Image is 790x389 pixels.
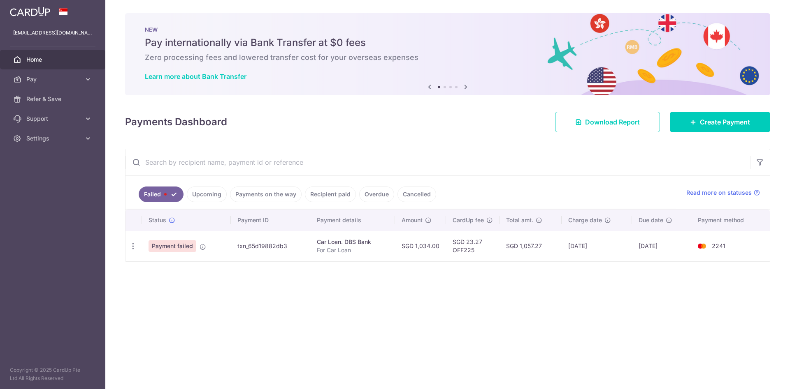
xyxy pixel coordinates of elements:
[10,7,50,16] img: CardUp
[125,149,750,175] input: Search by recipient name, payment id or reference
[562,231,632,261] td: [DATE]
[13,29,92,37] p: [EMAIL_ADDRESS][DOMAIN_NAME]
[670,112,770,132] a: Create Payment
[305,186,356,202] a: Recipient paid
[145,36,750,49] h5: Pay internationally via Bank Transfer at $0 fees
[139,186,184,202] a: Failed
[402,216,423,224] span: Amount
[231,209,310,231] th: Payment ID
[632,231,691,261] td: [DATE]
[506,216,533,224] span: Total amt.
[26,55,81,64] span: Home
[446,231,500,261] td: SGD 23.27 OFF225
[691,209,770,231] th: Payment method
[145,53,750,62] h6: Zero processing fees and lowered transfer cost for your overseas expenses
[231,231,310,261] td: txn_65d19882db3
[453,216,484,224] span: CardUp fee
[145,72,246,81] a: Learn more about Bank Transfer
[397,186,436,202] a: Cancelled
[26,75,81,83] span: Pay
[686,189,760,197] a: Read more on statuses
[125,13,770,95] img: Bank transfer banner
[26,115,81,123] span: Support
[639,216,663,224] span: Due date
[700,117,750,127] span: Create Payment
[500,231,562,261] td: SGD 1,057.27
[694,241,710,251] img: Bank Card
[317,246,388,254] p: For Car Loan
[149,240,196,252] span: Payment failed
[712,242,725,249] span: 2241
[26,95,81,103] span: Refer & Save
[395,231,446,261] td: SGD 1,034.00
[145,26,750,33] p: NEW
[359,186,394,202] a: Overdue
[230,186,302,202] a: Payments on the way
[26,134,81,143] span: Settings
[187,186,227,202] a: Upcoming
[310,209,395,231] th: Payment details
[686,189,752,197] span: Read more on statuses
[317,238,388,246] div: Car Loan. DBS Bank
[555,112,660,132] a: Download Report
[149,216,166,224] span: Status
[585,117,640,127] span: Download Report
[568,216,602,224] span: Charge date
[125,115,227,129] h4: Payments Dashboard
